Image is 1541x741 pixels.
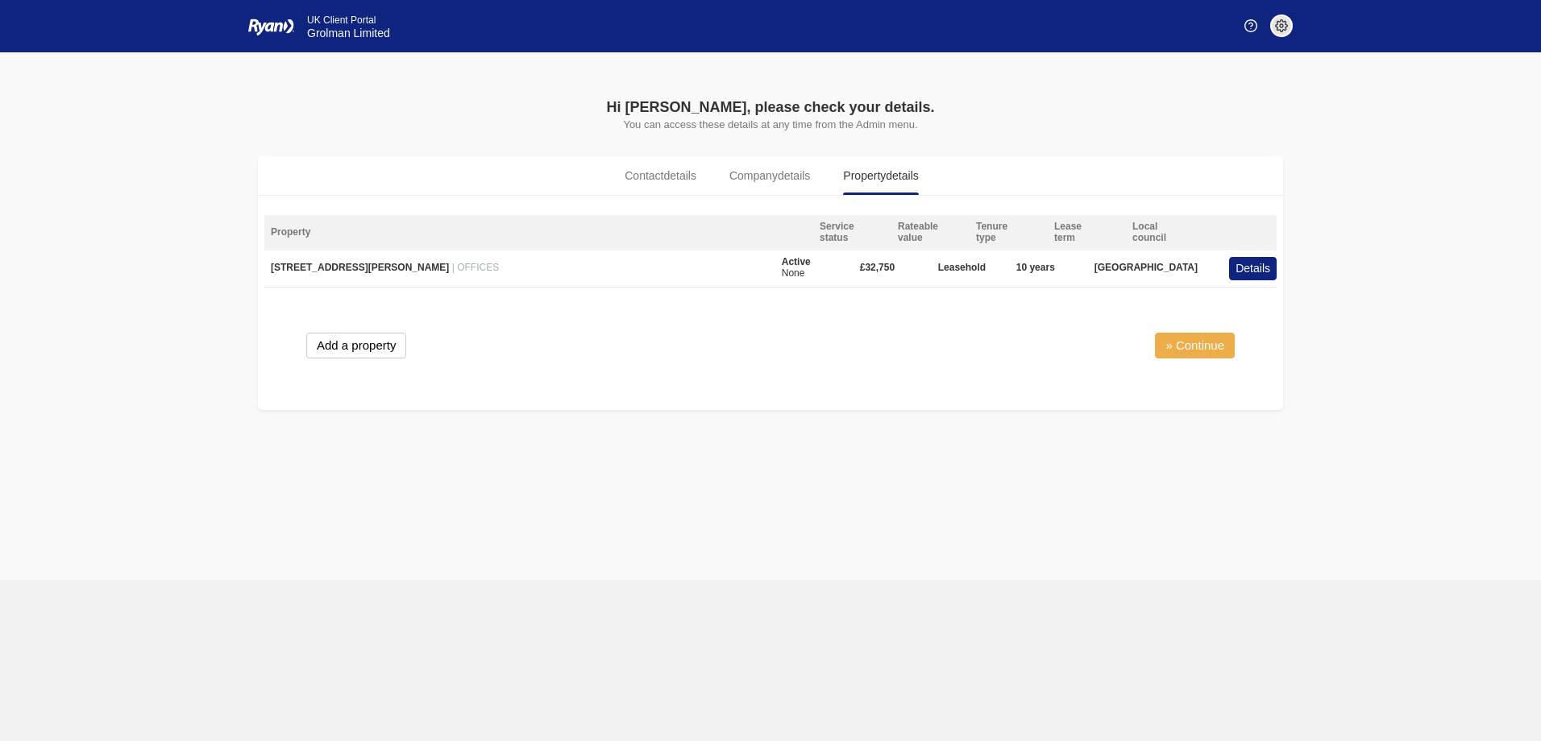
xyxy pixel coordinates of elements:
span: Contact [625,168,696,184]
span: Grolman Limited [307,27,390,39]
span: UK Client Portal [307,14,376,26]
div: Property [264,221,813,244]
span: details [778,169,810,182]
div: Tenure type [970,221,1048,244]
div: Local council [1126,221,1204,244]
img: settings [1275,19,1288,32]
span: [GEOGRAPHIC_DATA] [1094,263,1198,274]
a: » Continue [1155,333,1235,358]
span: 10 years [1016,263,1055,274]
div: Hi [PERSON_NAME], please check your details. [432,97,1109,118]
span: details [886,169,918,182]
button: Details [1229,257,1277,280]
a: Companydetails [716,156,824,195]
div: None [782,257,811,279]
span: Active [782,256,811,267]
a: Contactdetails [611,156,710,195]
span: | OFFICES [452,262,499,273]
div: Lease term [1048,221,1126,244]
span: £32,750 [860,263,895,274]
div: Service status [813,221,891,244]
span: Property [843,168,918,184]
span: [STREET_ADDRESS][PERSON_NAME] [271,262,449,273]
button: Add a property [306,333,406,358]
a: Propertydetails [829,156,932,195]
div: Rateable value [891,221,970,244]
img: Help [1244,19,1257,32]
span: details [664,169,696,182]
p: You can access these details at any time from the Admin menu. [432,118,1109,130]
span: Company [729,168,810,184]
span: Leasehold [938,263,986,274]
